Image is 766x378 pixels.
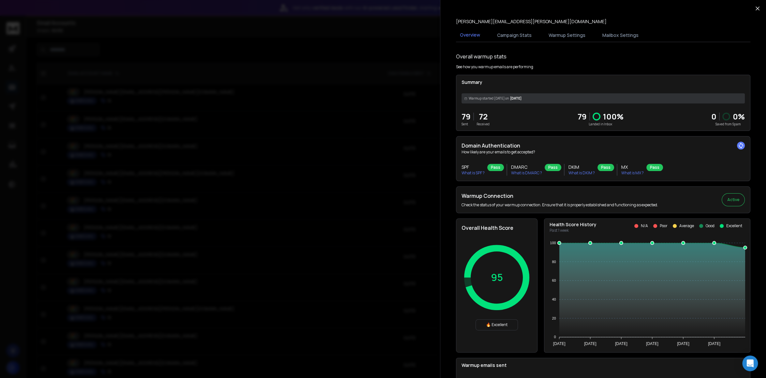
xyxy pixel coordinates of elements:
tspan: [DATE] [708,341,720,346]
p: Received [477,122,490,127]
div: 🔥 Excellent [476,319,518,330]
p: N/A [641,223,648,228]
p: Check the status of your warmup connection. Ensure that it is properly established and functionin... [462,202,658,208]
h1: Overall warmup stats [456,53,507,60]
p: Summary [462,79,745,86]
p: Poor [660,223,668,228]
p: 0 % [733,111,745,122]
h3: SPF [462,164,485,170]
h2: Overall Health Score [462,224,532,232]
tspan: 20 [552,316,556,320]
p: Sent [462,122,471,127]
p: Average [679,223,694,228]
tspan: 60 [552,278,556,282]
h3: MX [621,164,644,170]
tspan: 40 [552,297,556,301]
h2: Domain Authentication [462,142,745,150]
tspan: 80 [552,260,556,263]
p: 79 [462,111,471,122]
p: 79 [578,111,587,122]
div: Pass [487,164,504,171]
p: What is MX ? [621,170,644,176]
tspan: [DATE] [553,341,566,346]
div: Pass [545,164,561,171]
tspan: 100 [550,241,556,245]
tspan: [DATE] [615,341,627,346]
span: Warmup started [DATE] on [469,96,509,101]
p: Past 1 week [550,228,597,233]
strong: 0 [711,111,716,122]
button: Mailbox Settings [598,28,642,42]
p: [PERSON_NAME][EMAIL_ADDRESS][PERSON_NAME][DOMAIN_NAME] [456,18,607,25]
p: What is DMARC ? [511,170,542,176]
div: Pass [646,164,663,171]
p: 95 [491,272,503,283]
tspan: [DATE] [646,341,658,346]
p: Excellent [726,223,742,228]
button: Warmup Settings [545,28,589,42]
p: Good [706,223,714,228]
p: What is SPF ? [462,170,485,176]
p: Warmup emails sent [462,362,745,369]
p: Health Score History [550,221,597,228]
h2: Warmup Connection [462,192,658,200]
p: 100 % [603,111,624,122]
p: How likely are your emails to get accepted? [462,150,745,155]
h3: DKIM [568,164,595,170]
p: See how you warmup emails are performing [456,64,533,70]
h3: DMARC [511,164,542,170]
div: Pass [597,164,614,171]
tspan: [DATE] [584,341,597,346]
p: Landed in Inbox [578,122,624,127]
p: Saved from Spam [711,122,745,127]
div: Open Intercom Messenger [742,355,758,371]
button: Campaign Stats [493,28,536,42]
p: 72 [477,111,490,122]
div: [DATE] [462,93,745,103]
tspan: 0 [554,335,556,339]
button: Overview [456,28,484,43]
tspan: [DATE] [677,341,689,346]
button: Active [722,193,745,206]
p: What is DKIM ? [568,170,595,176]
